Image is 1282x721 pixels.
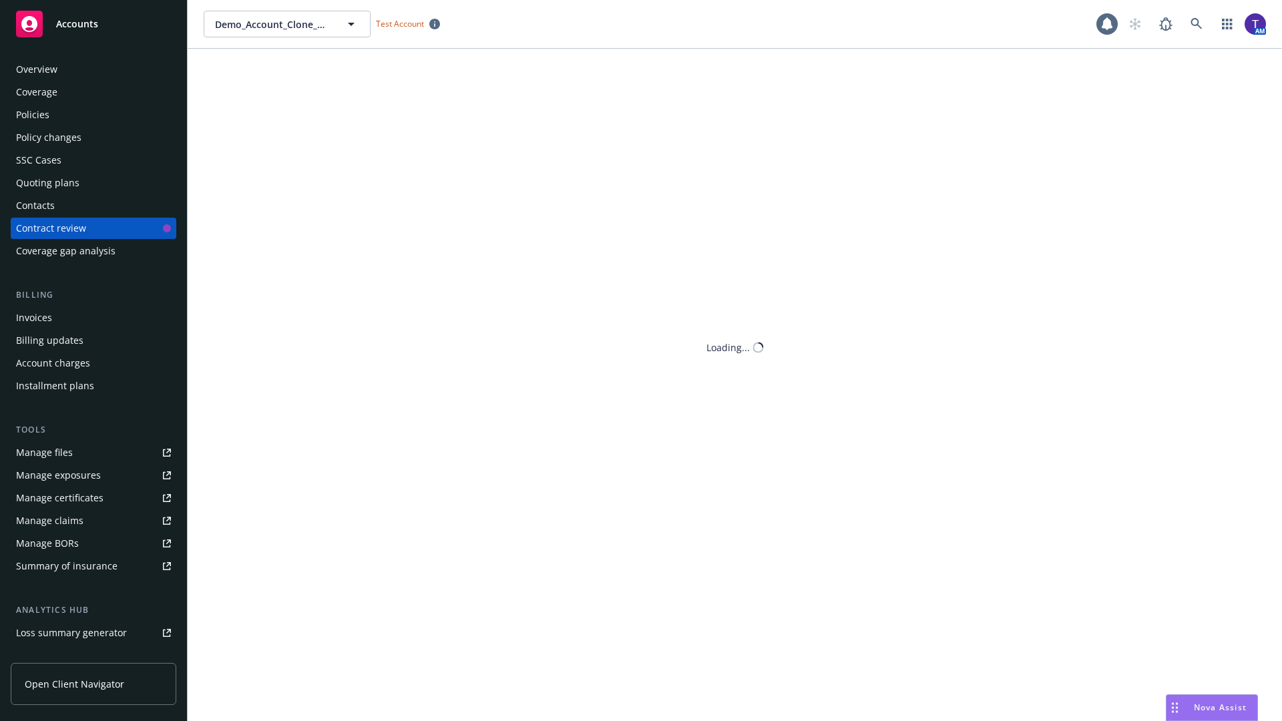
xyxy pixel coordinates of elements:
a: Overview [11,59,176,80]
a: Summary of insurance [11,555,176,577]
a: Report a Bug [1152,11,1179,37]
div: Quoting plans [16,172,79,194]
div: Coverage [16,81,57,103]
div: Policies [16,104,49,126]
div: Installment plans [16,375,94,397]
span: Nova Assist [1194,702,1247,713]
div: Summary of insurance [16,555,118,577]
div: Overview [16,59,57,80]
div: Contacts [16,195,55,216]
a: Policy changes [11,127,176,148]
div: Manage exposures [16,465,101,486]
a: Search [1183,11,1210,37]
a: SSC Cases [11,150,176,171]
a: Manage BORs [11,533,176,554]
div: SSC Cases [16,150,61,171]
a: Coverage [11,81,176,103]
div: Billing updates [16,330,83,351]
div: Manage claims [16,510,83,531]
a: Account charges [11,352,176,374]
button: Nova Assist [1166,694,1258,721]
a: Contacts [11,195,176,216]
div: Loading... [706,340,750,354]
span: Accounts [56,19,98,29]
img: photo [1245,13,1266,35]
div: Tools [11,423,176,437]
div: Account charges [16,352,90,374]
div: Manage certificates [16,487,103,509]
a: Manage exposures [11,465,176,486]
div: Billing [11,288,176,302]
div: Coverage gap analysis [16,240,116,262]
a: Quoting plans [11,172,176,194]
span: Test Account [376,18,424,29]
a: Billing updates [11,330,176,351]
span: Open Client Navigator [25,677,124,691]
a: Manage claims [11,510,176,531]
button: Demo_Account_Clone_QA_CR_Tests_Demo [204,11,371,37]
div: Contract review [16,218,86,239]
span: Test Account [371,17,445,31]
div: Invoices [16,307,52,328]
a: Manage certificates [11,487,176,509]
a: Manage files [11,442,176,463]
div: Policy changes [16,127,81,148]
a: Invoices [11,307,176,328]
a: Policies [11,104,176,126]
a: Installment plans [11,375,176,397]
a: Loss summary generator [11,622,176,644]
a: Accounts [11,5,176,43]
div: Analytics hub [11,604,176,617]
a: Contract review [11,218,176,239]
a: Coverage gap analysis [11,240,176,262]
div: Loss summary generator [16,622,127,644]
div: Manage BORs [16,533,79,554]
div: Drag to move [1166,695,1183,720]
span: Demo_Account_Clone_QA_CR_Tests_Demo [215,17,331,31]
a: Start snowing [1122,11,1148,37]
a: Switch app [1214,11,1241,37]
div: Manage files [16,442,73,463]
